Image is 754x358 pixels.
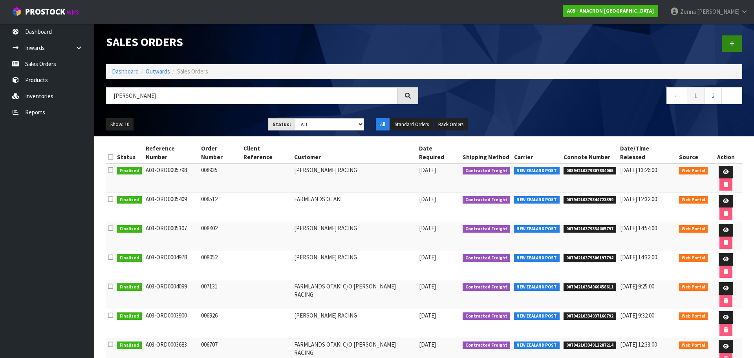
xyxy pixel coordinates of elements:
span: Finalised [117,312,142,320]
td: A03-ORD0005307 [144,222,199,251]
span: Finalised [117,254,142,262]
h1: Sales Orders [106,35,418,48]
span: Web Portal [679,283,708,291]
span: NEW ZEALAND POST [514,225,560,233]
nav: Page navigation [430,87,742,106]
td: [PERSON_NAME] RACING [292,251,417,280]
span: [DATE] 12:32:00 [620,195,657,203]
span: Finalised [117,225,142,233]
span: NEW ZEALAND POST [514,196,560,204]
td: 008935 [199,163,242,193]
span: Finalised [117,341,142,349]
td: [PERSON_NAME] RACING [292,163,417,193]
span: [DATE] [419,195,436,203]
span: [DATE] 13:26:00 [620,166,657,174]
span: Contracted Freight [463,283,510,291]
td: A03-ORD0004978 [144,251,199,280]
a: 1 [687,87,705,104]
a: Outwards [146,68,170,75]
span: Web Portal [679,254,708,262]
span: NEW ZEALAND POST [514,312,560,320]
span: 00794210379306197794 [564,254,616,262]
span: Contracted Freight [463,167,510,175]
span: [DATE] [419,224,436,232]
span: Web Portal [679,312,708,320]
span: Contracted Freight [463,341,510,349]
span: [PERSON_NAME] [697,8,739,15]
td: [PERSON_NAME] RACING [292,222,417,251]
button: All [376,118,390,131]
th: Source [677,142,710,163]
span: 00894210379807834065 [564,167,616,175]
span: Contracted Freight [463,312,510,320]
span: ProStock [25,7,65,17]
span: [DATE] [419,283,436,290]
span: Web Portal [679,196,708,204]
span: [DATE] [419,341,436,348]
span: 00794210334012287214 [564,341,616,349]
span: NEW ZEALAND POST [514,283,560,291]
strong: A03 - AMACRON [GEOGRAPHIC_DATA] [567,7,654,14]
span: NEW ZEALAND POST [514,254,560,262]
th: Reference Number [144,142,199,163]
td: A03-ORD0005409 [144,193,199,222]
th: Status [115,142,144,163]
strong: Status: [273,121,291,128]
span: [DATE] 14:54:00 [620,224,657,232]
span: Web Portal [679,167,708,175]
a: Dashboard [112,68,139,75]
th: Date Required [417,142,461,163]
span: NEW ZEALAND POST [514,341,560,349]
span: 00794210379344723399 [564,196,616,204]
span: Finalised [117,196,142,204]
span: 00794210334037166792 [564,312,616,320]
th: Order Number [199,142,242,163]
span: Web Portal [679,341,708,349]
span: 00794210379334465797 [564,225,616,233]
th: Connote Number [562,142,618,163]
small: WMS [67,9,79,16]
button: Show: 10 [106,118,134,131]
span: Contracted Freight [463,196,510,204]
button: Standard Orders [390,118,433,131]
a: → [721,87,742,104]
td: A03-ORD0004099 [144,280,199,309]
th: Action [710,142,742,163]
span: Finalised [117,283,142,291]
td: 007131 [199,280,242,309]
th: Shipping Method [461,142,512,163]
td: FARMLANDS OTAKI C/O [PERSON_NAME] RACING [292,280,417,309]
td: 006926 [199,309,242,338]
td: [PERSON_NAME] RACING [292,309,417,338]
span: Web Portal [679,225,708,233]
button: Back Orders [434,118,468,131]
span: [DATE] [419,253,436,261]
span: Sales Orders [177,68,208,75]
span: [DATE] [419,312,436,319]
td: A03-ORD0003900 [144,309,199,338]
span: Finalised [117,167,142,175]
span: Zenna [680,8,696,15]
th: Date/Time Released [618,142,677,163]
span: [DATE] 14:32:00 [620,253,657,261]
td: A03-ORD0005798 [144,163,199,193]
span: NEW ZEALAND POST [514,167,560,175]
td: 008402 [199,222,242,251]
td: FARMLANDS OTAKI [292,193,417,222]
span: Contracted Freight [463,254,510,262]
span: [DATE] [419,166,436,174]
th: Client Reference [242,142,292,163]
span: Contracted Freight [463,225,510,233]
th: Customer [292,142,417,163]
span: 00794210334060458611 [564,283,616,291]
span: [DATE] 12:33:00 [620,341,657,348]
img: cube-alt.png [12,7,22,17]
a: ← [666,87,687,104]
td: 008512 [199,193,242,222]
input: Search sales orders [106,87,398,104]
a: 2 [704,87,722,104]
td: 008052 [199,251,242,280]
th: Carrier [512,142,562,163]
span: [DATE] 9:25:00 [620,283,654,290]
span: [DATE] 9:32:00 [620,312,654,319]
